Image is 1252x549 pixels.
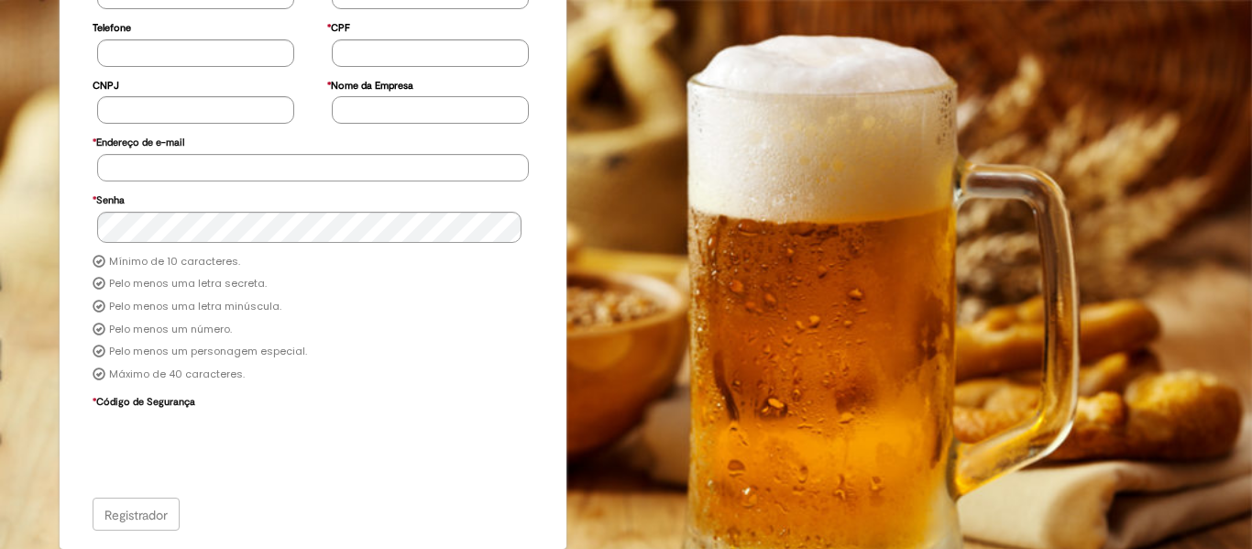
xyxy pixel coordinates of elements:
[109,344,307,358] font: Pelo menos um personagem especial.
[96,193,125,207] font: Senha
[109,322,232,336] font: Pelo menos um número.
[331,79,413,93] font: Nome da Empresa
[109,299,281,313] font: Pelo menos uma letra minúscula.
[93,79,119,93] font: CNPJ
[97,413,376,485] iframe: reCAPTCHA
[331,21,350,35] font: CPF
[93,21,131,35] font: Telefone
[109,276,267,291] font: Pelo menos uma letra secreta.
[96,395,195,409] font: Código de Segurança
[109,254,240,269] font: Mínimo de 10 caracteres.
[109,367,245,381] font: Máximo de 40 caracteres.
[96,136,184,149] font: Endereço de e-mail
